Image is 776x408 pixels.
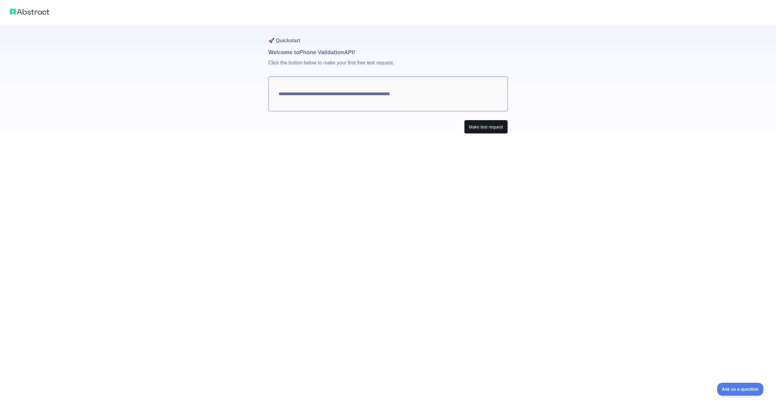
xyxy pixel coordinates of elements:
[268,25,508,48] h1: 🚀 Quickstart
[268,48,508,57] h1: Welcome to Phone Validation API!
[464,120,508,134] button: Make test request
[268,57,508,76] p: Click the button below to make your first free test request.
[10,7,49,16] img: Abstract logo
[717,383,764,396] iframe: Toggle Customer Support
